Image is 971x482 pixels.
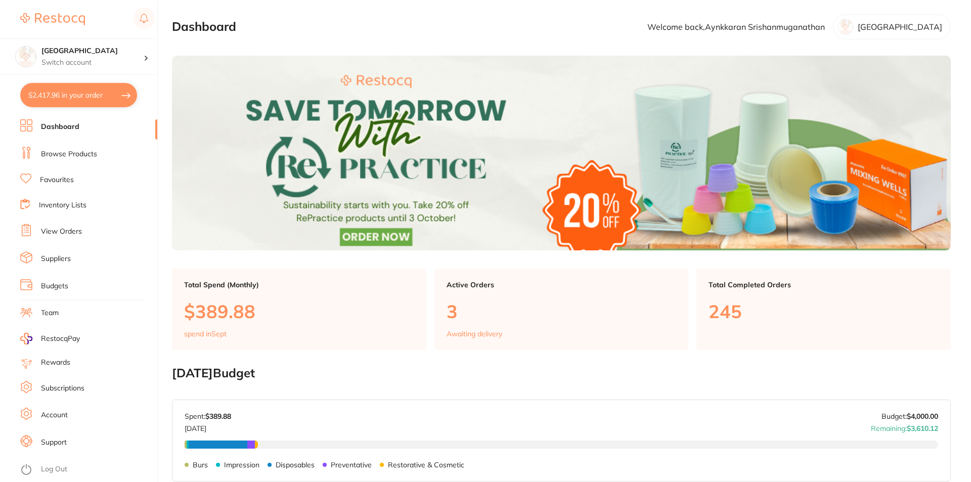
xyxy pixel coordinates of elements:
p: Active Orders [447,281,677,289]
a: Inventory Lists [39,200,86,210]
a: Dashboard [41,122,79,132]
p: 245 [709,301,939,322]
h2: Dashboard [172,20,236,34]
p: Switch account [41,58,144,68]
a: View Orders [41,227,82,237]
p: spend in Sept [184,330,227,338]
p: Welcome back, Aynkkaran Srishanmuganathan [647,22,825,31]
p: Preventative [331,461,372,469]
a: Favourites [40,175,74,185]
img: Dashboard [172,56,951,250]
p: Awaiting delivery [447,330,502,338]
strong: $4,000.00 [907,412,938,421]
a: Budgets [41,281,68,291]
p: [DATE] [185,420,231,432]
a: RestocqPay [20,333,80,344]
p: 3 [447,301,677,322]
h2: [DATE] Budget [172,366,951,380]
img: Restocq Logo [20,13,85,25]
p: Spent: [185,412,231,420]
button: $2,417.96 in your order [20,83,137,107]
a: Total Spend (Monthly)$389.88spend inSept [172,269,426,350]
strong: $3,610.12 [907,424,938,433]
p: $389.88 [184,301,414,322]
p: Impression [224,461,259,469]
a: Restocq Logo [20,8,85,31]
h4: Lakes Boulevard Dental [41,46,144,56]
a: Support [41,437,67,448]
a: Total Completed Orders245 [696,269,951,350]
p: Disposables [276,461,315,469]
a: Suppliers [41,254,71,264]
strong: $389.88 [205,412,231,421]
a: Active Orders3Awaiting delivery [434,269,689,350]
img: RestocqPay [20,333,32,344]
p: Restorative & Cosmetic [388,461,464,469]
p: Total Spend (Monthly) [184,281,414,289]
span: RestocqPay [41,334,80,344]
p: Burs [193,461,208,469]
a: Team [41,308,59,318]
p: Budget: [881,412,938,420]
a: Rewards [41,358,70,368]
p: Total Completed Orders [709,281,939,289]
a: Browse Products [41,149,97,159]
img: Lakes Boulevard Dental [16,47,36,67]
a: Log Out [41,464,67,474]
a: Account [41,410,68,420]
p: [GEOGRAPHIC_DATA] [858,22,942,31]
button: Log Out [20,462,154,478]
a: Subscriptions [41,383,84,393]
p: Remaining: [871,420,938,432]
